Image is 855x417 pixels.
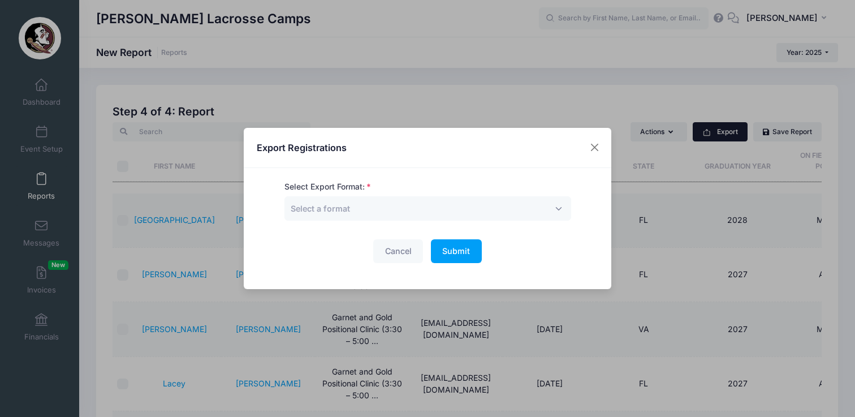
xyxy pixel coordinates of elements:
[431,239,482,264] button: Submit
[442,246,470,256] span: Submit
[284,181,371,193] label: Select Export Format:
[291,203,350,214] span: Select a format
[291,204,350,213] span: Select a format
[585,137,605,158] button: Close
[373,239,423,264] button: Cancel
[284,196,571,221] span: Select a format
[257,141,347,154] h4: Export Registrations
